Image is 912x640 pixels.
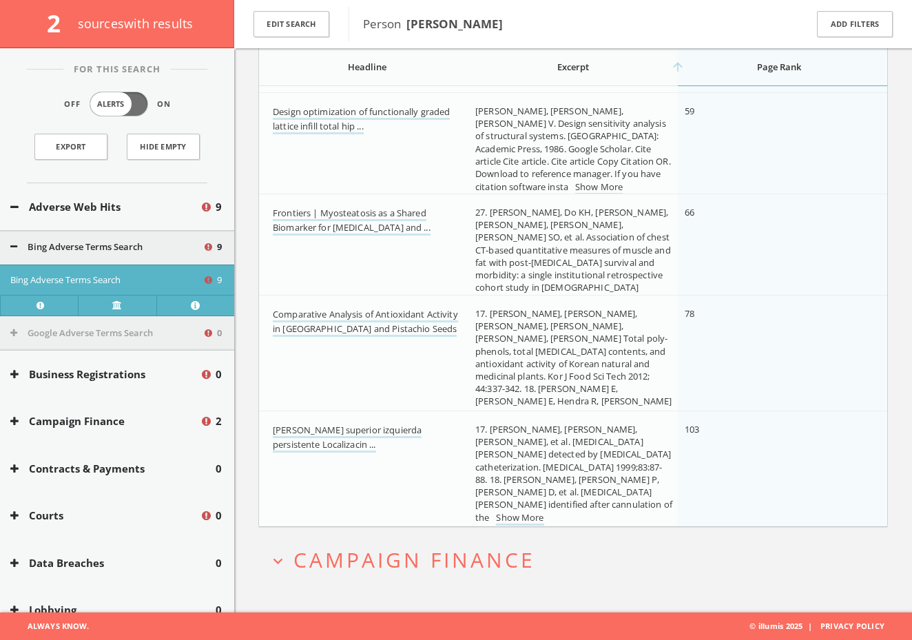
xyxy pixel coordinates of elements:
a: Show More [575,180,623,195]
a: Frontiers | Myosteatosis as a Shared Biomarker for [MEDICAL_DATA] and ... [273,207,431,236]
span: source s with results [78,15,194,32]
a: Design optimization of functionally graded lattice infill total hip ... [273,105,450,134]
i: expand_more [269,552,287,570]
span: © illumis 2025 [749,612,902,640]
span: 17. [PERSON_NAME], [PERSON_NAME], [PERSON_NAME], [PERSON_NAME], [PERSON_NAME], [PERSON_NAME] Tota... [475,307,672,421]
span: | [802,621,818,631]
span: 103 [685,423,699,435]
span: For This Search [63,63,171,76]
span: 0 [216,461,222,477]
a: Show More [496,511,543,526]
span: Off [64,99,81,110]
span: Campaign Finance [293,546,535,574]
span: 2 [216,413,222,429]
a: Privacy Policy [820,621,884,631]
span: Excerpt [557,61,589,73]
span: 66 [685,206,694,218]
span: 2 [47,7,72,39]
span: Always Know. [10,612,89,640]
span: 78 [685,307,694,320]
a: Comparative Analysis of Antioxidant Activity in [GEOGRAPHIC_DATA] and Pistachio Seeds [273,308,458,337]
button: Campaign Finance [10,413,200,429]
span: 0 [216,555,222,571]
button: Bing Adverse Terms Search [10,240,203,254]
b: [PERSON_NAME] [406,16,503,32]
a: Export [34,134,107,160]
span: Page Rank [757,61,801,73]
span: 0 [216,602,222,618]
span: 9 [217,273,222,287]
span: 9 [217,240,222,254]
span: [PERSON_NAME], [PERSON_NAME], [PERSON_NAME] V. Design sensitivity analysis of structural systems.... [475,105,671,193]
span: 17. [PERSON_NAME], [PERSON_NAME], [PERSON_NAME], et al. [MEDICAL_DATA][PERSON_NAME] detected by [... [475,423,672,524]
button: Adverse Web Hits [10,199,200,215]
span: Person [363,16,503,32]
button: Hide Empty [127,134,200,160]
button: Lobbying [10,602,216,618]
span: Headline [348,61,386,73]
button: Data Breaches [10,555,216,571]
span: 0 [217,327,222,340]
span: 9 [216,199,222,215]
span: 0 [216,367,222,382]
a: [PERSON_NAME] superior izquierda persistente Localizacin ... [273,424,422,453]
span: On [157,99,171,110]
button: Bing Adverse Terms Search [10,273,203,287]
i: arrow_upward [671,60,685,74]
button: expand_moreCampaign Finance [269,548,888,571]
button: Edit Search [253,11,329,38]
span: 27. [PERSON_NAME], Do KH, [PERSON_NAME], [PERSON_NAME], [PERSON_NAME], [PERSON_NAME] SO, et al. A... [475,206,671,307]
span: 0 [216,508,222,524]
button: Contracts & Payments [10,461,216,477]
a: Show More [515,409,563,423]
button: Courts [10,508,200,524]
button: Google Adverse Terms Search [10,327,203,340]
span: 59 [685,105,694,117]
button: Business Registrations [10,367,200,382]
button: Add Filters [817,11,893,38]
a: Verify at source [78,295,156,316]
